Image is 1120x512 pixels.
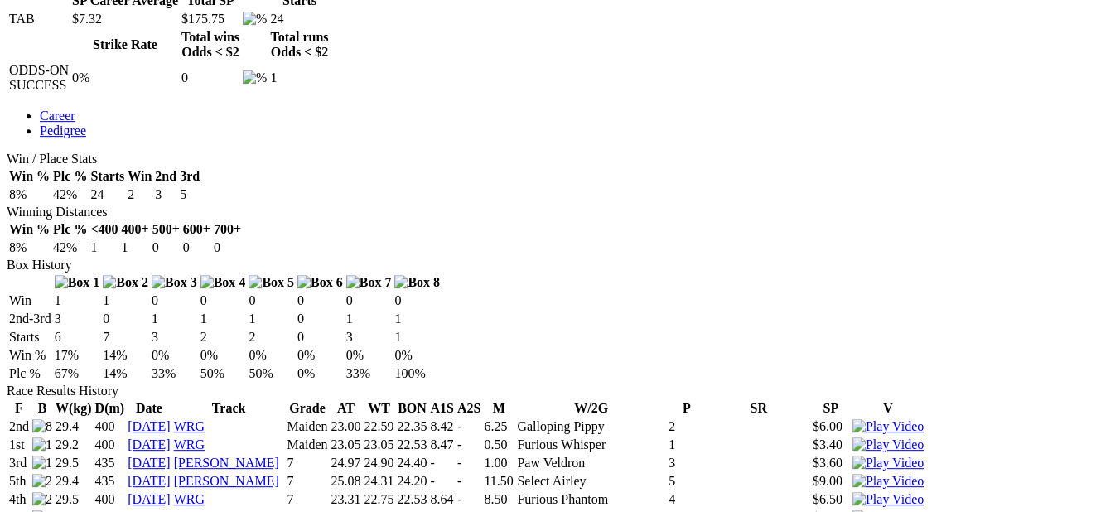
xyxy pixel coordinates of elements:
th: SR [707,400,810,417]
td: - [456,491,481,508]
img: 8 [32,419,52,434]
td: TAB [8,11,70,27]
td: 11.50 [483,473,514,490]
a: WRG [174,437,205,452]
td: 23.00 [330,418,361,435]
td: 22.59 [363,418,394,435]
td: $6.00 [812,418,850,435]
td: 0% [151,347,198,364]
td: 2 [668,418,706,435]
td: 24 [89,186,125,203]
td: - [429,455,454,471]
th: Win [127,168,152,185]
td: 8.50 [483,491,514,508]
a: Watch Replay on Watchdog [852,474,924,488]
td: 67% [54,365,101,382]
td: 29.2 [55,437,93,453]
td: 7 [287,491,329,508]
th: Win % [8,168,51,185]
td: 0 [102,311,149,327]
td: 24 [269,11,329,27]
th: Plc % [52,168,88,185]
td: 42% [52,186,88,203]
td: Furious Whisper [516,437,666,453]
td: 1 [269,62,329,94]
td: 7 [102,329,149,345]
a: [PERSON_NAME] [174,474,279,488]
td: 3rd [8,455,30,471]
td: 0% [71,62,179,94]
td: 3 [668,455,706,471]
img: % [243,70,267,85]
td: 0 [297,329,344,345]
td: 0 [248,292,295,309]
td: 7 [287,455,329,471]
td: 1 [151,311,198,327]
td: Maiden [287,418,329,435]
img: 2 [32,474,52,489]
th: 500+ [152,221,181,238]
img: Box 7 [346,275,392,290]
th: A1S [429,400,454,417]
td: 0 [297,311,344,327]
td: 24.90 [363,455,394,471]
td: 0 [297,292,344,309]
th: Plc % [52,221,88,238]
a: Career [40,109,75,123]
td: 1 [89,239,118,256]
td: 0 [213,239,242,256]
td: 23.05 [330,437,361,453]
th: V [852,400,924,417]
img: % [243,12,267,27]
td: $9.00 [812,473,850,490]
div: Winning Distances [7,205,1113,220]
td: 22.35 [396,418,427,435]
th: 700+ [213,221,242,238]
th: 3rd [179,168,200,185]
td: 1 [121,239,150,256]
td: 1 [393,311,441,327]
img: Box 3 [152,275,197,290]
div: Win / Place Stats [7,152,1113,167]
td: Win [8,292,52,309]
td: $3.60 [812,455,850,471]
td: 1 [393,329,441,345]
td: 8.42 [429,418,454,435]
a: WRG [174,492,205,506]
td: 24.40 [396,455,427,471]
td: 22.53 [396,491,427,508]
a: Watch Replay on Watchdog [852,437,924,452]
td: 0.50 [483,437,514,453]
td: 3 [54,311,101,327]
th: Total wins Odds < $2 [181,29,240,60]
a: [DATE] [128,474,171,488]
a: Pedigree [40,123,86,138]
td: 400 [94,437,126,453]
td: 1 [345,311,393,327]
td: 22.75 [363,491,394,508]
td: 0% [200,347,247,364]
td: 0% [297,347,344,364]
td: 8.64 [429,491,454,508]
td: 24.31 [363,473,394,490]
td: 0 [181,62,240,94]
td: Paw Veldron [516,455,666,471]
img: Box 5 [249,275,294,290]
a: Watch Replay on Watchdog [852,492,924,506]
div: Race Results History [7,384,1113,398]
td: $6.50 [812,491,850,508]
img: 1 [32,437,52,452]
td: ODDS-ON SUCCESS [8,62,70,94]
td: 29.4 [55,418,93,435]
td: 400 [94,491,126,508]
a: [DATE] [128,456,171,470]
td: 1 [248,311,295,327]
th: M [483,400,514,417]
td: - [456,473,481,490]
th: SP [812,400,850,417]
td: 4th [8,491,30,508]
td: 3 [345,329,393,345]
a: [PERSON_NAME] [174,456,279,470]
td: 100% [393,365,441,382]
th: Grade [287,400,329,417]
